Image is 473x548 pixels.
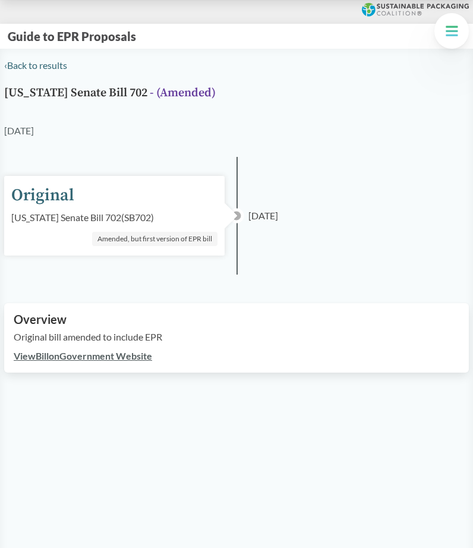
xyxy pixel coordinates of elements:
div: [US_STATE] Senate Bill 702 ( SB702 ) [11,210,154,225]
div: Original [11,183,74,208]
h2: Overview [14,313,459,326]
span: - ( Amended ) [150,86,216,100]
button: Guide to EPR Proposals [4,29,140,44]
span: [DATE] [248,209,278,223]
p: Original bill amended to include EPR [14,330,459,344]
a: ‹Back to results [4,59,67,71]
div: [DATE] [4,124,34,138]
h1: [US_STATE] Senate Bill 702 [4,87,216,124]
div: Amended, but first version of EPR bill [92,232,217,246]
a: ViewBillonGovernment Website [14,350,152,361]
